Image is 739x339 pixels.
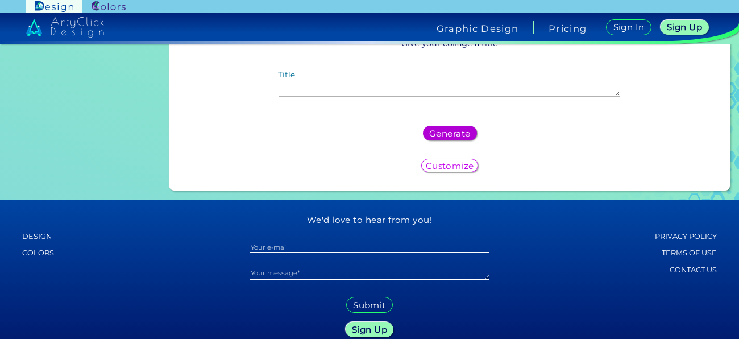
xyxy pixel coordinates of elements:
h5: Generate [431,129,468,137]
h5: Sign In [615,23,643,31]
h5: Submit [355,301,384,309]
img: ArtyClick Colors logo [92,1,126,12]
a: Sign Up [663,20,706,34]
a: Sign Up [348,323,391,337]
a: Terms of Use [613,246,717,261]
a: Sign In [608,20,649,35]
img: artyclick_design_logo_white_combined_path.svg [26,17,105,38]
h5: Customize [428,162,472,169]
h5: Sign Up [669,23,700,31]
h5: Sign Up [354,326,385,334]
a: Colors [22,246,126,261]
a: Contact Us [613,263,717,278]
label: Title [278,71,295,79]
a: Design [22,229,126,244]
a: Privacy policy [613,229,717,244]
h5: We'd love to hear from you! [170,215,569,225]
input: Your e-mail [250,242,489,253]
h4: Graphic Design [437,24,518,33]
a: Pricing [549,24,587,33]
